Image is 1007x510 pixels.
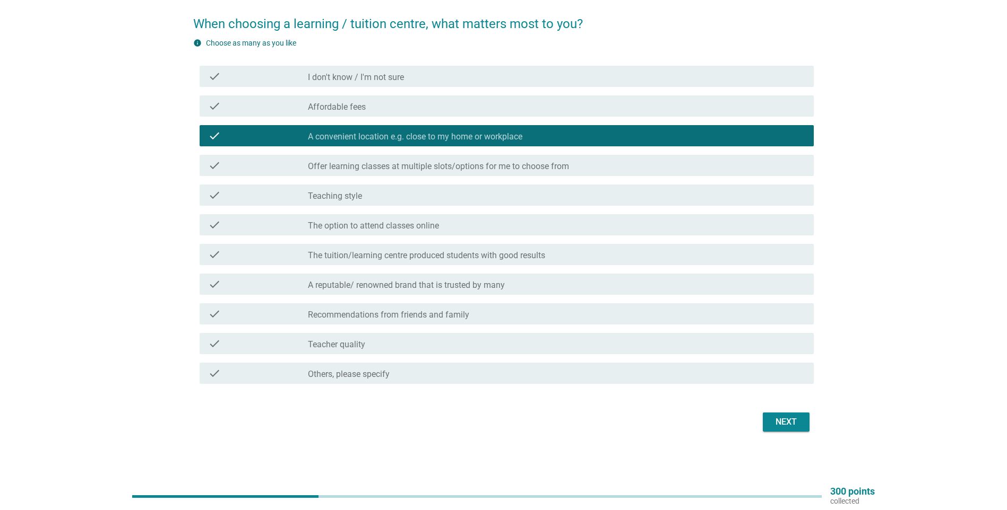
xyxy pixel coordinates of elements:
[308,339,365,350] label: Teacher quality
[308,191,362,201] label: Teaching style
[206,39,296,47] label: Choose as many as you like
[208,70,221,83] i: check
[208,248,221,261] i: check
[830,496,875,506] p: collected
[308,161,569,172] label: Offer learning classes at multiple slots/options for me to choose from
[208,307,221,320] i: check
[830,487,875,496] p: 300 points
[208,278,221,291] i: check
[208,159,221,172] i: check
[308,102,366,112] label: Affordable fees
[771,416,801,428] div: Next
[763,412,810,432] button: Next
[308,310,469,320] label: Recommendations from friends and family
[208,129,221,142] i: check
[193,4,814,33] h2: When choosing a learning / tuition centre, what matters most to you?
[208,367,221,380] i: check
[208,218,221,231] i: check
[193,39,202,47] i: info
[208,100,221,112] i: check
[308,72,404,83] label: I don't know / I'm not sure
[208,189,221,201] i: check
[208,337,221,350] i: check
[308,280,505,291] label: A reputable/ renowned brand that is trusted by many
[308,369,390,380] label: Others, please specify
[308,221,439,231] label: The option to attend classes online
[308,131,522,142] label: A convenient location e.g. close to my home or workplace
[308,250,545,261] label: The tuition/learning centre produced students with good results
